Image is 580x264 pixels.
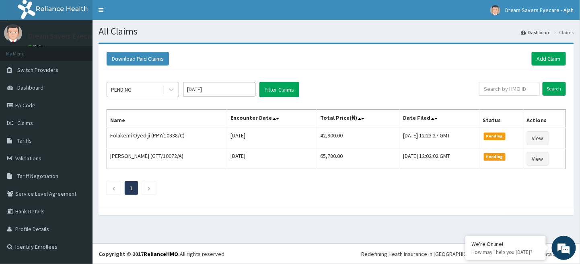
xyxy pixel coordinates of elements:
textarea: Type your message and hit 'Enter' [4,177,153,205]
td: [DATE] 12:02:02 GMT [399,149,479,169]
button: Download Paid Claims [107,52,169,65]
span: Tariffs [17,137,32,144]
th: Encounter Date [227,110,317,128]
span: Switch Providers [17,66,58,74]
th: Date Filed [399,110,479,128]
div: Redefining Heath Insurance in [GEOGRAPHIC_DATA] using Telemedicine and Data Science! [361,250,574,258]
th: Status [479,110,523,128]
a: RelianceHMO [144,250,178,258]
span: Tariff Negotiation [17,172,58,180]
input: Search by HMO ID [479,82,540,96]
div: Minimize live chat window [132,4,151,23]
a: View [527,152,549,166]
h1: All Claims [99,26,574,37]
span: Claims [17,119,33,127]
th: Name [107,110,227,128]
img: d_794563401_company_1708531726252_794563401 [15,40,33,60]
th: Total Price(₦) [317,110,399,128]
p: How may I help you today? [471,249,540,256]
span: We're online! [47,80,111,161]
a: Dashboard [521,29,551,36]
a: View [527,131,549,145]
div: Chat with us now [42,45,135,55]
td: 65,780.00 [317,149,399,169]
a: Next page [147,184,151,192]
img: User Image [490,5,500,15]
td: [DATE] [227,128,317,149]
footer: All rights reserved. [93,244,580,264]
th: Actions [523,110,566,128]
div: We're Online! [471,240,540,248]
div: PENDING [111,86,132,94]
a: Online [28,44,47,49]
span: Pending [484,153,506,160]
p: Dream Savers Eyecare - Ajah [28,33,116,40]
span: Dashboard [17,84,43,91]
button: Filter Claims [259,82,299,97]
td: Folakemi Oyediji (PPY/10338/C) [107,128,227,149]
span: Pending [484,133,506,140]
a: Add Claim [532,52,566,65]
td: [DATE] 12:23:27 GMT [399,128,479,149]
td: [PERSON_NAME] (GTT/10072/A) [107,149,227,169]
a: Previous page [112,184,115,192]
a: Page 1 is your current page [130,184,133,192]
td: [DATE] [227,149,317,169]
input: Search [543,82,566,96]
li: Claims [552,29,574,36]
input: Select Month and Year [183,82,255,96]
img: User Image [4,24,22,42]
strong: Copyright © 2017 . [99,250,180,258]
td: 42,900.00 [317,128,399,149]
span: Dream Savers Eyecare - Ajah [505,6,574,14]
